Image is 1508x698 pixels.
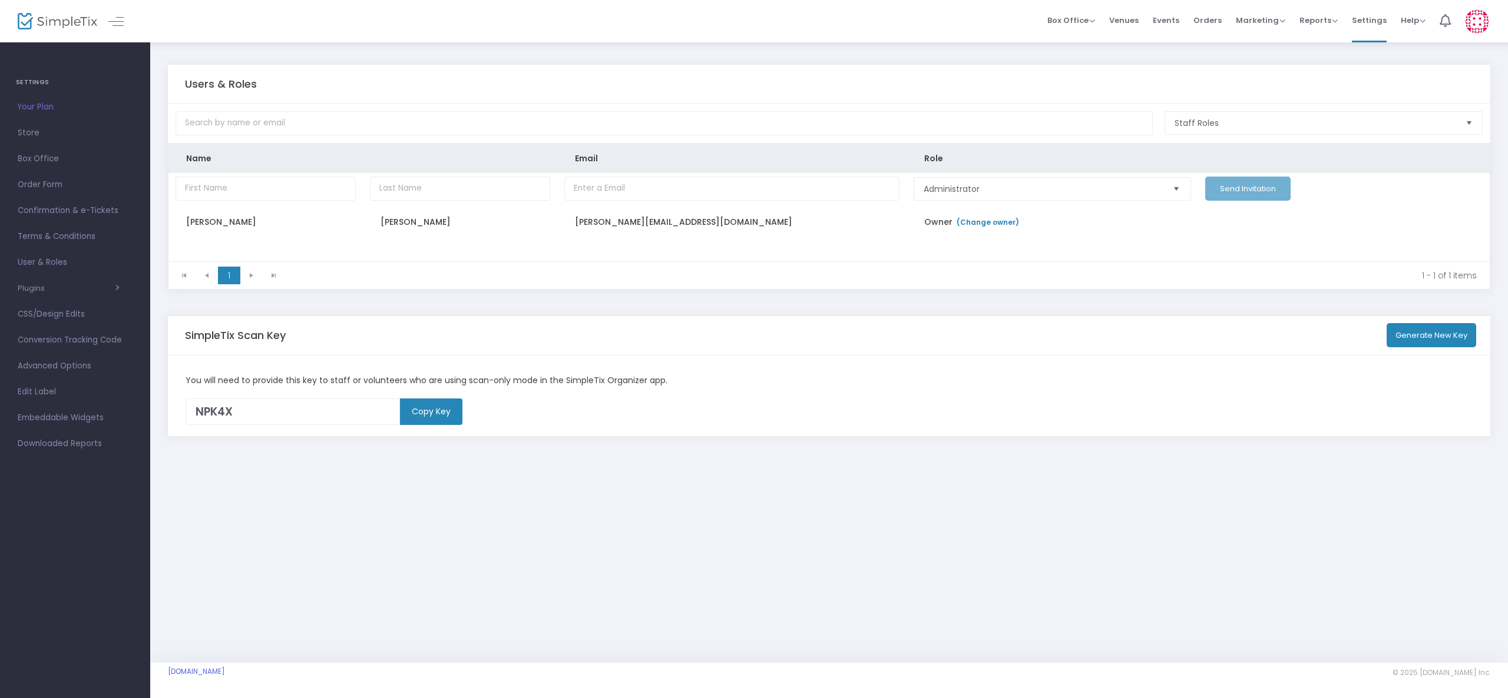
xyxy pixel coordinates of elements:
span: Settings [1352,5,1387,35]
span: Edit Label [18,384,133,400]
input: First Name [176,177,356,201]
input: Search by name or email [176,111,1153,135]
span: Staff Roles [1175,117,1456,129]
span: Conversion Tracking Code [18,333,133,348]
th: Role [907,144,1198,173]
span: Events [1153,5,1179,35]
span: Terms & Conditions [18,229,133,244]
td: [PERSON_NAME][EMAIL_ADDRESS][DOMAIN_NAME] [557,204,907,240]
th: Name [168,144,363,173]
span: Owner [924,216,1022,228]
span: Advanced Options [18,358,133,374]
th: Email [557,144,907,173]
span: Confirmation & e-Tickets [18,203,133,218]
span: Help [1401,15,1426,26]
span: Embeddable Widgets [18,410,133,426]
m-button: Copy Key [400,398,462,425]
span: Order Form [18,177,133,192]
span: Your Plan [18,99,133,115]
span: Downloaded Reports [18,436,133,451]
span: Box Office [1047,15,1095,26]
div: Data table [168,144,1490,261]
span: Marketing [1236,15,1285,26]
kendo-pager-info: 1 - 1 of 1 items [293,270,1477,281]
input: Enter a Email [564,177,900,201]
span: Orders [1193,5,1222,35]
td: [PERSON_NAME] [168,204,363,240]
span: CSS/Design Edits [18,307,133,322]
input: Last Name [370,177,550,201]
div: You will need to provide this key to staff or volunteers who are using scan-only mode in the Simp... [180,374,1479,387]
span: Box Office [18,151,133,167]
span: Reports [1299,15,1338,26]
h4: SETTINGS [16,71,134,94]
button: Plugins [18,284,120,293]
button: Select [1461,112,1477,134]
span: Administrator [924,183,1162,195]
span: © 2025 [DOMAIN_NAME] Inc. [1393,668,1490,677]
a: [DOMAIN_NAME] [168,667,225,676]
td: [PERSON_NAME] [363,204,557,240]
h5: Users & Roles [185,78,257,91]
a: (Change owner) [955,217,1019,227]
span: User & Roles [18,255,133,270]
span: Venues [1109,5,1139,35]
span: Store [18,125,133,141]
span: Page 1 [218,267,240,284]
button: Select [1168,178,1185,200]
button: Generate New Key [1387,323,1476,347]
h5: SimpleTix Scan Key [185,329,286,342]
